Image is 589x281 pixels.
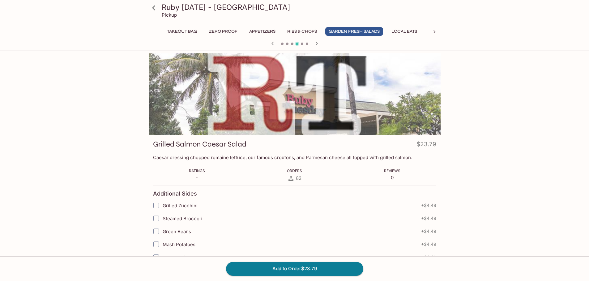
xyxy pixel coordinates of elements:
span: Mash Potatoes [163,242,195,247]
span: + $4.49 [421,216,436,221]
h3: Grilled Salmon Caesar Salad [153,139,246,149]
button: Ribs & Chops [284,27,320,36]
span: + $4.49 [421,255,436,260]
button: Takeout Bag [164,27,200,36]
span: Green Beans [163,229,191,234]
h4: Additional Sides [153,190,197,197]
button: Add to Order$23.79 [226,262,363,275]
h3: Ruby [DATE] - [GEOGRAPHIC_DATA] [162,2,438,12]
div: Grilled Salmon Caesar Salad [149,53,441,135]
p: Caesar dressing chopped romaine lettuce, our famous croutons, and Parmesan cheese all topped with... [153,155,436,160]
p: 0 [384,175,400,180]
h4: $23.79 [416,139,436,151]
p: - [189,175,205,180]
span: + $4.49 [421,203,436,208]
p: Pickup [162,12,177,18]
button: Appetizers [246,27,279,36]
span: + $4.49 [421,229,436,234]
button: Local Eats [388,27,420,36]
span: + $4.49 [421,242,436,247]
span: French Fries [163,254,191,260]
span: Ratings [189,168,205,173]
span: Orders [287,168,302,173]
span: Reviews [384,168,400,173]
button: Chicken [425,27,453,36]
button: Zero Proof [205,27,241,36]
span: Steamed Broccoli [163,216,202,221]
button: Garden Fresh Salads [325,27,383,36]
span: Grilled Zucchini [163,203,198,209]
span: 82 [296,175,301,181]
